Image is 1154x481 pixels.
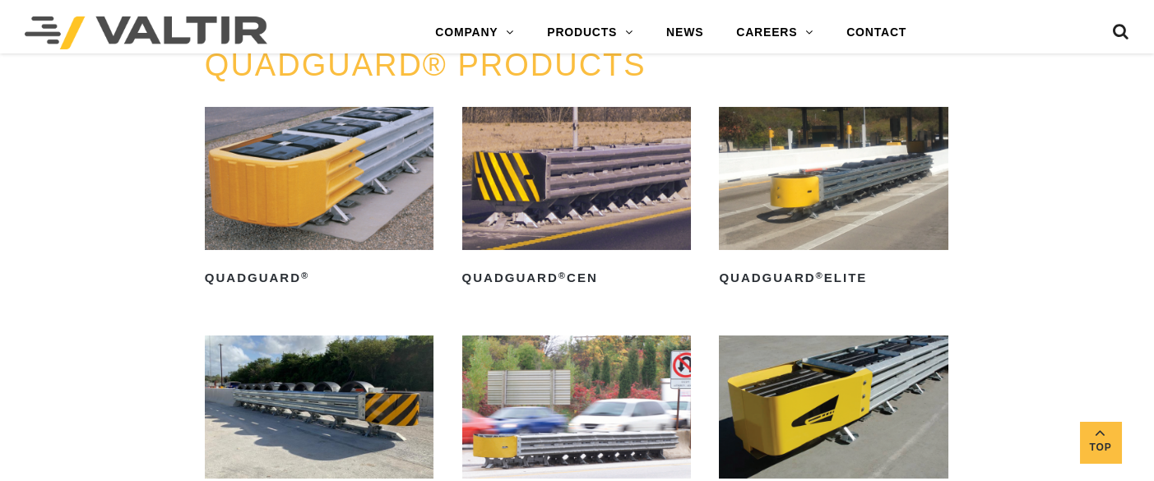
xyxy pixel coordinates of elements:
[720,16,830,49] a: CAREERS
[650,16,720,49] a: NEWS
[830,16,923,49] a: CONTACT
[205,107,433,290] a: QuadGuard®
[25,16,267,49] img: Valtir
[419,16,531,49] a: COMPANY
[205,48,647,82] a: QUADGUARD® PRODUCTS
[462,107,691,290] a: QuadGuard®CEN
[816,271,824,280] sup: ®
[719,107,948,290] a: QuadGuard®Elite
[719,265,948,291] h2: QuadGuard Elite
[1080,422,1121,463] a: Top
[462,265,691,291] h2: QuadGuard CEN
[205,265,433,291] h2: QuadGuard
[558,271,567,280] sup: ®
[1080,438,1121,457] span: Top
[531,16,650,49] a: PRODUCTS
[301,271,309,280] sup: ®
